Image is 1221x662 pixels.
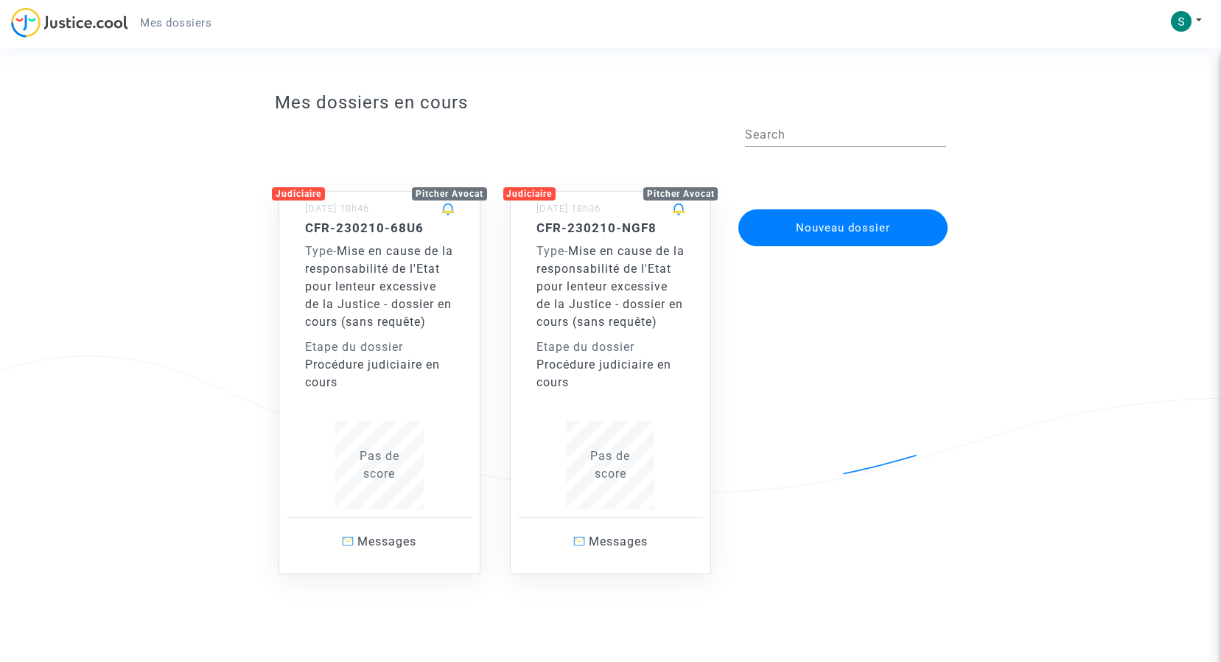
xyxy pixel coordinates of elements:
span: Mes dossiers [140,16,211,29]
span: Pas de score [360,449,399,481]
div: Judiciaire [272,187,325,201]
span: Mise en cause de la responsabilité de l'Etat pour lenteur excessive de la Justice - dossier en co... [305,244,453,329]
span: Pas de score [590,449,630,481]
img: jc-logo.svg [11,7,128,38]
h5: CFR-230210-68U6 [305,220,454,235]
div: Etape du dossier [305,338,454,356]
button: Nouveau dossier [738,209,948,246]
div: Judiciaire [503,187,556,201]
span: - [305,244,337,258]
a: JudiciairePitcher Avocat[DATE] 18h46CFR-230210-68U6Type-Mise en cause de la responsabilité de l'E... [264,161,495,574]
div: Procédure judiciaire en cours [536,356,685,391]
h5: CFR-230210-NGF8 [536,220,685,235]
span: Type [536,244,564,258]
a: Mes dossiers [128,12,223,34]
a: JudiciairePitcher Avocat[DATE] 18h36CFR-230210-NGF8Type-Mise en cause de la responsabilité de l'E... [495,161,727,574]
span: - [536,244,568,258]
small: [DATE] 18h36 [536,203,601,214]
h3: Mes dossiers en cours [275,92,946,114]
div: Etape du dossier [536,338,685,356]
div: Pitcher Avocat [643,187,718,201]
a: Nouveau dossier [737,200,949,214]
span: Mise en cause de la responsabilité de l'Etat pour lenteur excessive de la Justice - dossier en co... [536,244,685,329]
a: Messages [287,517,472,566]
img: AEdFTp53cU3W5WbowecL31vSJZsiEgiU6xpLyKQTlABD=s96-c [1171,11,1192,32]
span: Type [305,244,333,258]
div: Pitcher Avocat [412,187,487,201]
a: Messages [518,517,704,566]
small: [DATE] 18h46 [305,203,369,214]
span: Messages [357,534,416,548]
div: Procédure judiciaire en cours [305,356,454,391]
span: Messages [589,534,648,548]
